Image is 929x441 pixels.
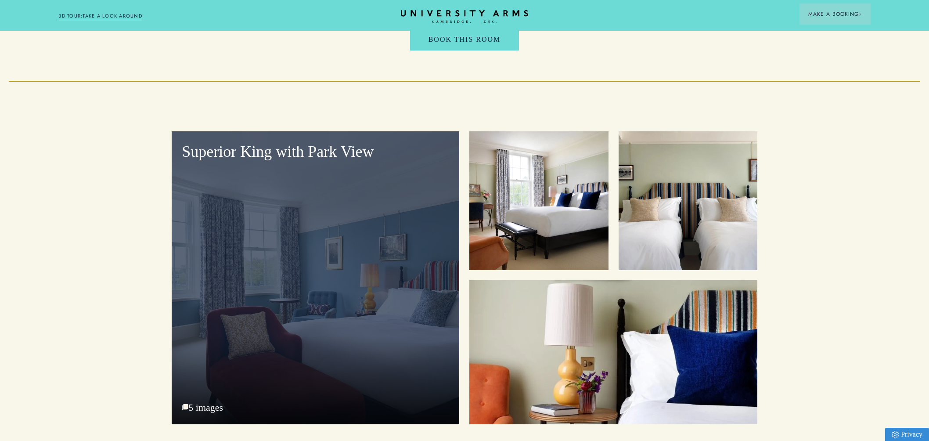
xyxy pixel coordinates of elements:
[859,13,862,16] img: Arrow icon
[885,428,929,441] a: Privacy
[182,141,449,163] p: Superior King with Park View
[892,431,899,438] img: Privacy
[808,10,862,18] span: Make a Booking
[799,4,871,25] button: Make a BookingArrow icon
[58,12,142,20] a: 3D TOUR:TAKE A LOOK AROUND
[410,28,519,51] a: Book This Room
[401,10,528,24] a: Home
